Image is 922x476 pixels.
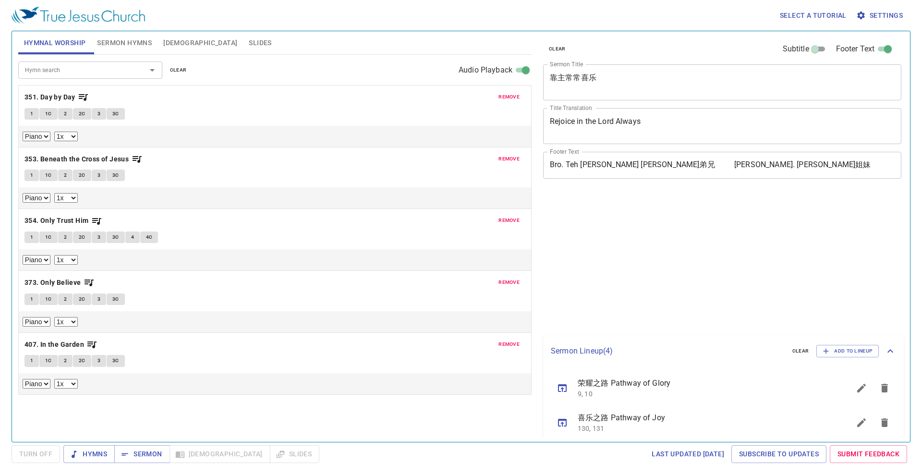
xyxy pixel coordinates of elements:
[64,110,67,118] span: 2
[23,317,50,327] select: Select Track
[648,445,728,463] a: Last updated [DATE]
[58,232,73,243] button: 2
[24,277,95,289] button: 373. Only Believe
[45,110,52,118] span: 1C
[493,91,525,103] button: remove
[92,170,106,181] button: 3
[164,64,193,76] button: clear
[24,215,102,227] button: 354. Only Trust Him
[543,43,571,55] button: clear
[73,170,91,181] button: 2C
[24,170,39,181] button: 1
[39,108,58,120] button: 1C
[549,45,566,53] span: clear
[12,7,145,24] img: True Jesus Church
[24,339,98,351] button: 407. In the Garden
[23,193,50,203] select: Select Track
[71,448,107,460] span: Hymns
[58,170,73,181] button: 2
[45,233,52,242] span: 1C
[24,293,39,305] button: 1
[652,448,724,460] span: Last updated [DATE]
[493,215,525,226] button: remove
[39,170,58,181] button: 1C
[776,7,850,24] button: Select a tutorial
[30,295,33,304] span: 1
[170,66,187,74] span: clear
[498,340,520,349] span: remove
[73,108,91,120] button: 2C
[24,153,129,165] b: 353. Beneath the Cross of Jesus
[816,345,879,357] button: Add to Lineup
[45,171,52,180] span: 1C
[112,110,119,118] span: 3C
[830,445,907,463] a: Submit Feedback
[24,232,39,243] button: 1
[783,43,809,55] span: Subtitle
[112,295,119,304] span: 3C
[578,412,827,424] span: 喜乐之路 Pathway of Joy
[498,216,520,225] span: remove
[539,189,831,331] iframe: from-child
[79,295,85,304] span: 2C
[146,233,153,242] span: 4C
[493,339,525,350] button: remove
[459,64,512,76] span: Audio Playback
[58,355,73,366] button: 2
[23,255,50,265] select: Select Track
[79,356,85,365] span: 2C
[39,355,58,366] button: 1C
[107,293,125,305] button: 3C
[836,43,875,55] span: Footer Text
[54,132,78,141] select: Playback Rate
[112,356,119,365] span: 3C
[550,117,895,135] textarea: Rejoice in the Lord Always
[54,193,78,203] select: Playback Rate
[30,110,33,118] span: 1
[823,347,873,355] span: Add to Lineup
[787,345,815,357] button: clear
[45,295,52,304] span: 1C
[64,356,67,365] span: 2
[780,10,847,22] span: Select a tutorial
[837,448,899,460] span: Submit Feedback
[24,153,143,165] button: 353. Beneath the Cross of Jesus
[24,108,39,120] button: 1
[858,10,903,22] span: Settings
[39,232,58,243] button: 1C
[58,293,73,305] button: 2
[578,389,827,399] p: 9, 10
[30,356,33,365] span: 1
[107,232,125,243] button: 3C
[543,335,904,367] div: Sermon Lineup(4)clearAdd to Lineup
[24,339,84,351] b: 407. In the Garden
[73,293,91,305] button: 2C
[92,293,106,305] button: 3
[107,170,125,181] button: 3C
[249,37,271,49] span: Slides
[578,378,827,389] span: 荣耀之路 Pathway of Glory
[23,379,50,389] select: Select Track
[64,295,67,304] span: 2
[24,37,86,49] span: Hymnal Worship
[498,278,520,287] span: remove
[64,171,67,180] span: 2
[58,108,73,120] button: 2
[97,171,100,180] span: 3
[739,448,819,460] span: Subscribe to Updates
[30,171,33,180] span: 1
[498,93,520,101] span: remove
[64,233,67,242] span: 2
[92,355,106,366] button: 3
[493,277,525,288] button: remove
[24,277,81,289] b: 373. Only Believe
[114,445,170,463] button: Sermon
[30,233,33,242] span: 1
[122,448,162,460] span: Sermon
[54,255,78,265] select: Playback Rate
[140,232,158,243] button: 4C
[107,355,125,366] button: 3C
[79,233,85,242] span: 2C
[125,232,140,243] button: 4
[498,155,520,163] span: remove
